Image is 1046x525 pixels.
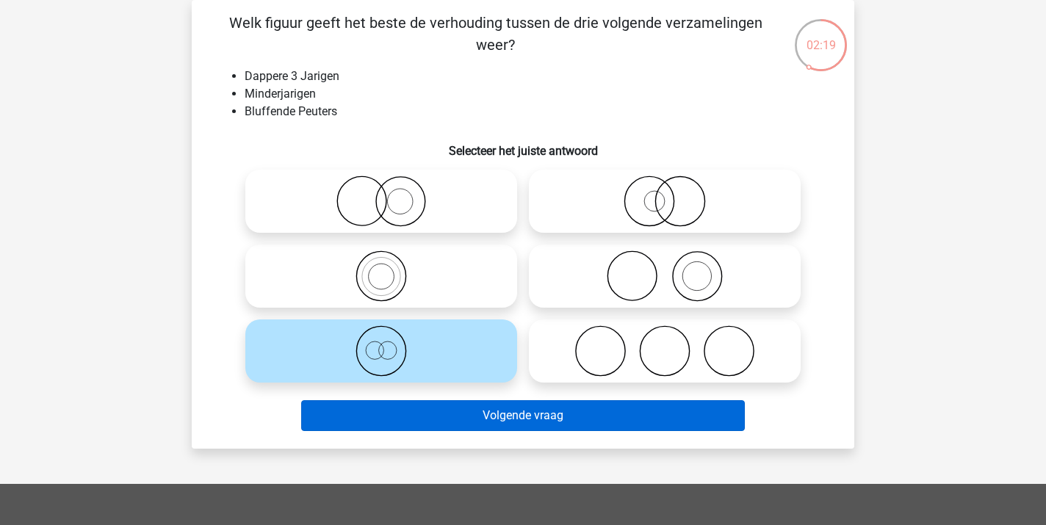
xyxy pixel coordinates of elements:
li: Minderjarigen [245,85,831,103]
li: Dappere 3 Jarigen [245,68,831,85]
h6: Selecteer het juiste antwoord [215,132,831,158]
button: Volgende vraag [301,400,746,431]
li: Bluffende Peuters [245,103,831,120]
p: Welk figuur geeft het beste de verhouding tussen de drie volgende verzamelingen weer? [215,12,776,56]
div: 02:19 [793,18,848,54]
